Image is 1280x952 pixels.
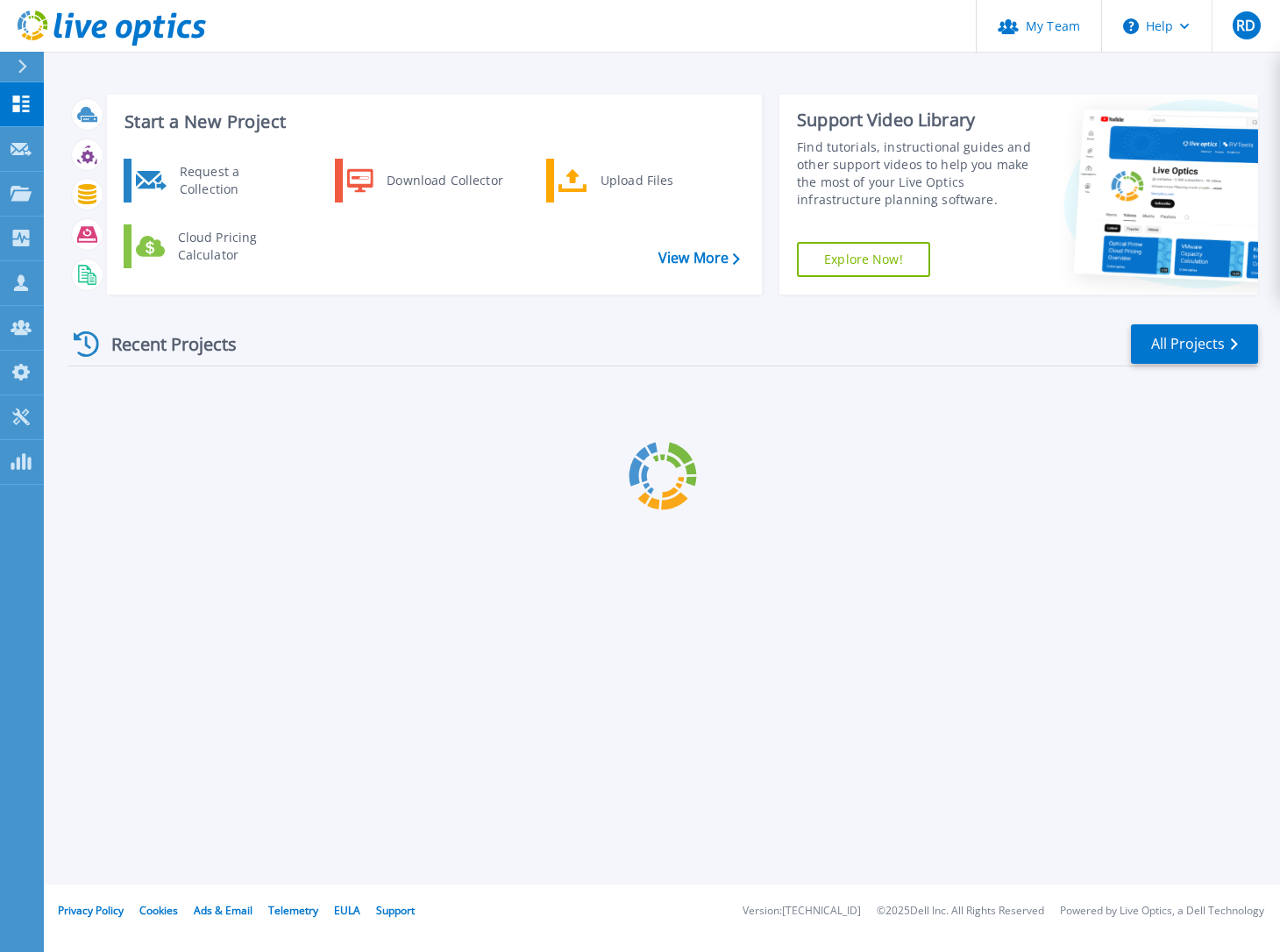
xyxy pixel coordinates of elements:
[1131,324,1258,364] a: All Projects
[139,903,178,918] a: Cookies
[194,903,252,918] a: Ads & Email
[797,109,1036,131] div: Support Video Library
[169,229,299,264] div: Cloud Pricing Calculator
[124,159,303,202] a: Request a Collection
[592,163,722,198] div: Upload Files
[268,903,318,918] a: Telemetry
[1060,906,1264,917] li: Powered by Live Optics, a Dell Technology
[877,906,1044,917] li: © 2025 Dell Inc. All Rights Reserved
[797,242,930,277] a: Explore Now!
[376,903,415,918] a: Support
[378,163,510,198] div: Download Collector
[68,323,260,366] div: Recent Projects
[1236,18,1255,32] span: RD
[334,903,360,918] a: EULA
[171,163,299,198] div: Request a Collection
[124,112,739,131] h3: Start a New Project
[743,906,861,917] li: Version: [TECHNICAL_ID]
[546,159,726,202] a: Upload Files
[335,159,515,202] a: Download Collector
[58,903,124,918] a: Privacy Policy
[124,224,303,268] a: Cloud Pricing Calculator
[658,250,740,266] a: View More
[797,139,1036,209] div: Find tutorials, instructional guides and other support videos to help you make the most of your L...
